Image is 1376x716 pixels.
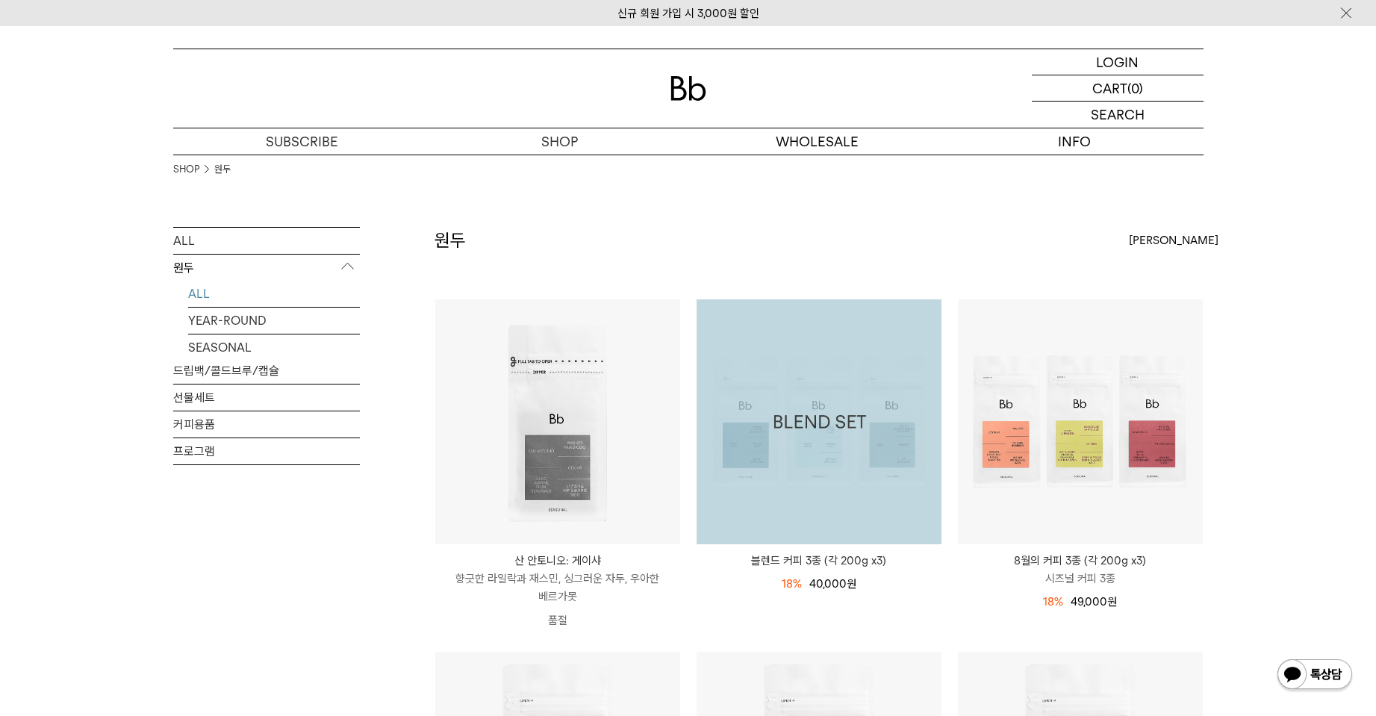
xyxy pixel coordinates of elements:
[809,577,856,591] span: 40,000
[435,570,680,606] p: 향긋한 라일락과 재스민, 싱그러운 자두, 우아한 베르가못
[188,308,360,334] a: YEAR-ROUND
[173,255,360,281] p: 원두
[173,228,360,254] a: ALL
[173,411,360,438] a: 커피용품
[188,281,360,307] a: ALL
[688,128,946,155] p: WHOLESALE
[1276,658,1354,694] img: 카카오톡 채널 1:1 채팅 버튼
[958,552,1203,570] p: 8월의 커피 3종 (각 200g x3)
[435,606,680,635] p: 품절
[670,76,706,101] img: 로고
[1129,231,1218,249] span: [PERSON_NAME]
[1032,75,1204,102] a: CART (0)
[946,128,1204,155] p: INFO
[1043,593,1063,611] div: 18%
[697,299,941,544] a: 블렌드 커피 3종 (각 200g x3)
[435,299,680,544] img: 산 안토니오: 게이샤
[782,575,802,593] div: 18%
[214,162,231,177] a: 원두
[697,299,941,544] img: 1000001179_add2_053.png
[1091,102,1145,128] p: SEARCH
[431,128,688,155] a: SHOP
[188,334,360,361] a: SEASONAL
[173,128,431,155] a: SUBSCRIBE
[958,570,1203,588] p: 시즈널 커피 3종
[173,385,360,411] a: 선물세트
[697,552,941,570] a: 블렌드 커피 3종 (각 200g x3)
[435,552,680,570] p: 산 안토니오: 게이샤
[1071,595,1117,608] span: 49,000
[958,552,1203,588] a: 8월의 커피 3종 (각 200g x3) 시즈널 커피 3종
[847,577,856,591] span: 원
[1127,75,1143,101] p: (0)
[617,7,759,20] a: 신규 회원 가입 시 3,000원 할인
[1096,49,1139,75] p: LOGIN
[1032,49,1204,75] a: LOGIN
[1092,75,1127,101] p: CART
[173,162,199,177] a: SHOP
[435,552,680,606] a: 산 안토니오: 게이샤 향긋한 라일락과 재스민, 싱그러운 자두, 우아한 베르가못
[958,299,1203,544] img: 8월의 커피 3종 (각 200g x3)
[435,228,466,253] h2: 원두
[1107,595,1117,608] span: 원
[173,358,360,384] a: 드립백/콜드브루/캡슐
[173,438,360,464] a: 프로그램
